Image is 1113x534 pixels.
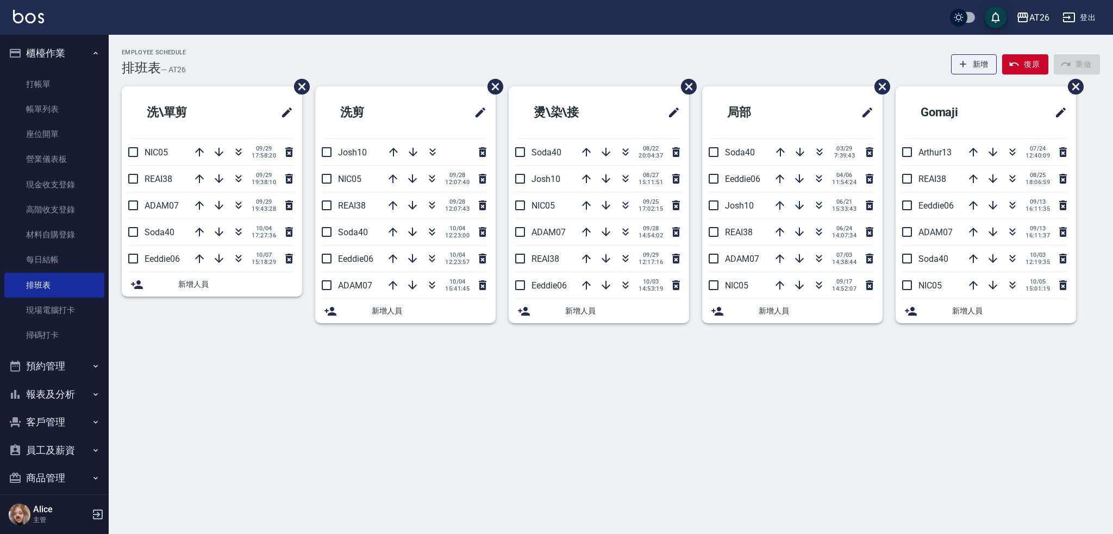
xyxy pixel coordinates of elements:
span: 修改班表的標題 [1048,99,1067,125]
div: AT26 [1029,11,1049,24]
span: 修改班表的標題 [274,99,293,125]
span: 刪除班表 [1060,71,1085,103]
span: ADAM07 [532,227,566,237]
span: 新增人員 [565,305,680,317]
span: NIC05 [338,174,361,184]
span: 修改班表的標題 [467,99,487,125]
span: 15:01:19 [1026,285,1050,292]
span: 14:52:07 [832,285,856,292]
span: 09/28 [445,172,470,179]
span: 刪除班表 [673,71,698,103]
span: 16:11:35 [1026,205,1050,212]
span: 09/29 [639,252,663,259]
span: Josh10 [338,147,367,158]
span: 11:54:24 [832,179,856,186]
a: 帳單列表 [4,97,104,122]
a: 打帳單 [4,72,104,97]
span: 08/22 [639,145,663,152]
button: 客戶管理 [4,408,104,436]
span: Eeddie06 [725,174,760,184]
span: 06/24 [832,225,856,232]
span: 新增人員 [952,305,1067,317]
span: 刪除班表 [866,71,892,103]
span: ADAM07 [145,200,179,211]
a: 營業儀表板 [4,147,104,172]
p: 主管 [33,515,89,525]
span: 10/05 [1026,278,1050,285]
h5: Alice [33,504,89,515]
a: 現場電腦打卡 [4,298,104,323]
span: 15:41:45 [445,285,470,292]
button: 新增 [951,54,997,74]
span: ADAM07 [338,280,372,291]
span: 12:07:43 [445,205,470,212]
span: 09/28 [445,198,470,205]
span: 新增人員 [178,279,293,290]
span: Eeddie06 [918,200,954,211]
img: Person [9,504,30,525]
span: 10/03 [639,278,663,285]
span: 07/03 [832,252,856,259]
span: 15:33:43 [832,205,856,212]
span: REAI38 [338,200,366,211]
span: Josh10 [532,174,560,184]
a: 現金收支登錄 [4,172,104,197]
span: ADAM07 [725,254,759,264]
span: Josh10 [725,200,754,211]
button: 復原 [1002,54,1048,74]
button: save [985,7,1006,28]
span: 14:53:19 [639,285,663,292]
span: 18:06:59 [1026,179,1050,186]
span: Soda40 [918,254,948,264]
span: 10/07 [252,252,276,259]
button: 登出 [1058,8,1100,28]
span: Soda40 [725,147,755,158]
span: Soda40 [145,227,174,237]
span: REAI38 [145,174,172,184]
span: 10/04 [252,225,276,232]
div: 新增人員 [509,299,689,323]
span: 10/04 [445,252,470,259]
span: NIC05 [918,280,942,291]
span: 09/29 [252,198,276,205]
a: 排班表 [4,273,104,298]
span: Eeddie06 [532,280,567,291]
span: 12:40:09 [1026,152,1050,159]
span: 09/28 [639,225,663,232]
button: AT26 [1012,7,1054,29]
span: 16:11:37 [1026,232,1050,239]
span: 20:04:37 [639,152,663,159]
span: 09/13 [1026,225,1050,232]
img: Logo [13,10,44,23]
span: 修改班表的標題 [661,99,680,125]
a: 掃碼打卡 [4,323,104,348]
span: 修改班表的標題 [854,99,874,125]
span: 09/29 [252,172,276,179]
div: 新增人員 [702,299,883,323]
span: NIC05 [145,147,168,158]
span: 12:19:35 [1026,259,1050,266]
span: 14:54:02 [639,232,663,239]
button: 員工及薪資 [4,436,104,464]
span: 09/25 [639,198,663,205]
span: 09/29 [252,145,276,152]
button: 櫃檯作業 [4,39,104,67]
span: Soda40 [338,227,368,237]
span: REAI38 [532,254,559,264]
span: 12:23:57 [445,259,470,266]
span: Soda40 [532,147,561,158]
span: NIC05 [532,200,555,211]
div: 新增人員 [315,299,496,323]
span: 12:23:00 [445,232,470,239]
span: 17:27:36 [252,232,276,239]
span: 08/25 [1026,172,1050,179]
a: 高階收支登錄 [4,197,104,222]
span: Eeddie06 [145,254,180,264]
span: 03/29 [833,145,856,152]
h2: Gomaji [904,93,1011,132]
a: 座位開單 [4,122,104,147]
span: Eeddie06 [338,254,373,264]
h3: 排班表 [122,60,161,76]
span: 09/13 [1026,198,1050,205]
span: ADAM07 [918,227,953,237]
